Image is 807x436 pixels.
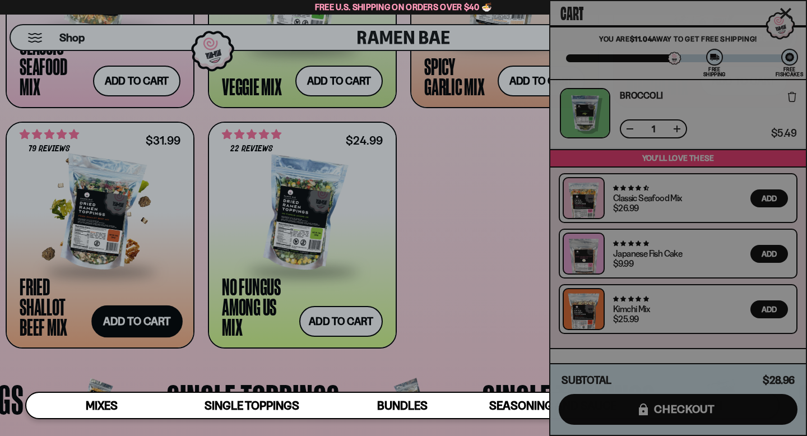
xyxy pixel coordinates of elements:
[315,2,493,12] span: Free U.S. Shipping on Orders over $40 🍜
[327,393,477,418] a: Bundles
[489,398,616,412] span: Seasoning and Sauce
[205,398,299,412] span: Single Toppings
[86,398,118,412] span: Mixes
[26,393,177,418] a: Mixes
[177,393,327,418] a: Single Toppings
[477,393,628,418] a: Seasoning and Sauce
[377,398,428,412] span: Bundles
